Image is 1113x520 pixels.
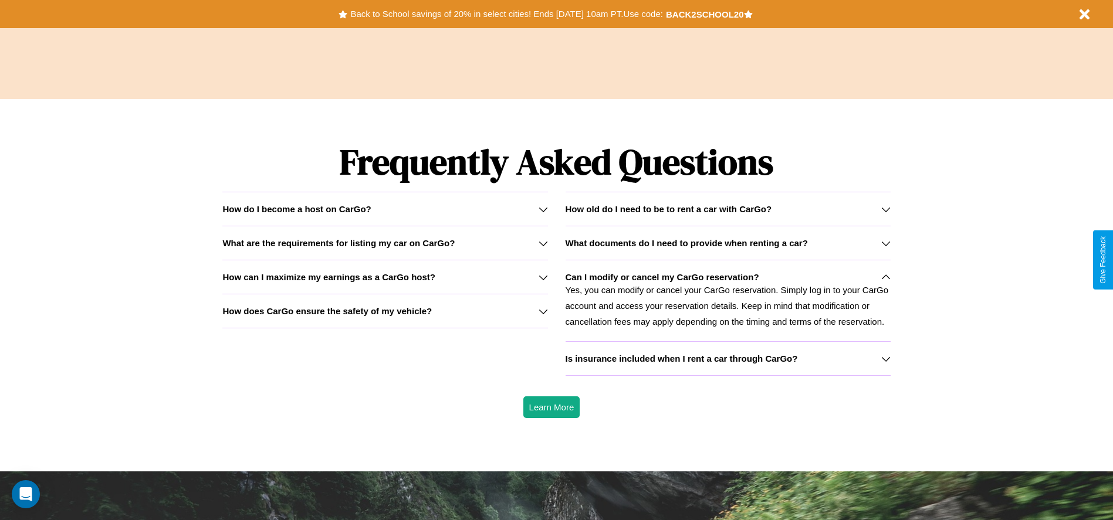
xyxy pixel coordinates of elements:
[347,6,665,22] button: Back to School savings of 20% in select cities! Ends [DATE] 10am PT.Use code:
[222,132,890,192] h1: Frequently Asked Questions
[1099,236,1107,284] div: Give Feedback
[222,272,435,282] h3: How can I maximize my earnings as a CarGo host?
[222,204,371,214] h3: How do I become a host on CarGo?
[523,396,580,418] button: Learn More
[566,282,891,329] p: Yes, you can modify or cancel your CarGo reservation. Simply log in to your CarGo account and acc...
[222,306,432,316] h3: How does CarGo ensure the safety of my vehicle?
[566,272,759,282] h3: Can I modify or cancel my CarGo reservation?
[566,354,798,363] h3: Is insurance included when I rent a car through CarGo?
[666,9,744,19] b: BACK2SCHOOL20
[566,238,808,248] h3: What documents do I need to provide when renting a car?
[222,238,455,248] h3: What are the requirements for listing my car on CarGo?
[12,480,40,508] div: Open Intercom Messenger
[566,204,772,214] h3: How old do I need to be to rent a car with CarGo?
